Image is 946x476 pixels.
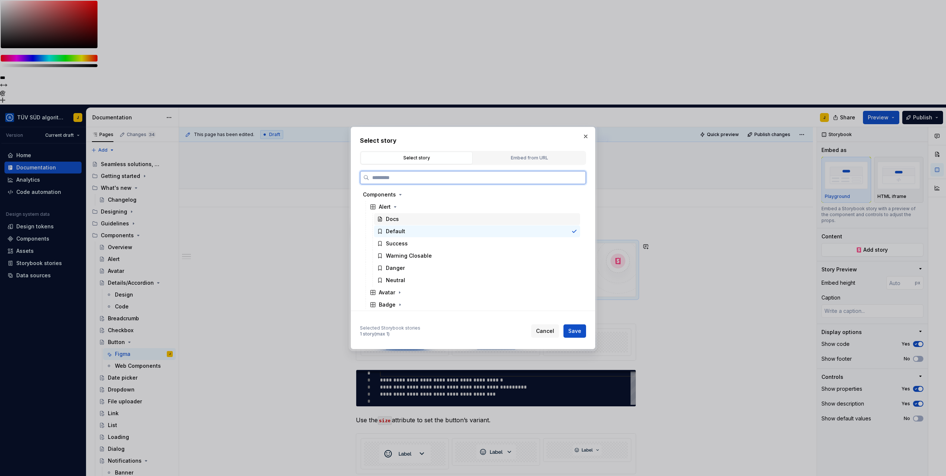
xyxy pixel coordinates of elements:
h2: Select story [360,136,586,145]
span: Save [568,327,581,335]
div: Docs [386,215,399,223]
div: Selected Storybook stories [360,325,420,331]
span: Cancel [536,327,554,335]
div: Neutral [386,277,405,284]
div: Select story [363,154,470,162]
div: 1 story (max 1) [360,331,420,337]
div: Default [386,228,405,235]
div: Success [386,240,408,247]
div: Danger [386,264,405,272]
div: Warning Closable [386,252,432,260]
div: Avatar [379,289,395,296]
div: Alert [379,203,391,211]
div: Embed from URL [476,154,583,162]
div: Badge [379,301,396,308]
div: Components [363,191,396,198]
button: Save [563,324,586,338]
button: Cancel [531,324,559,338]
